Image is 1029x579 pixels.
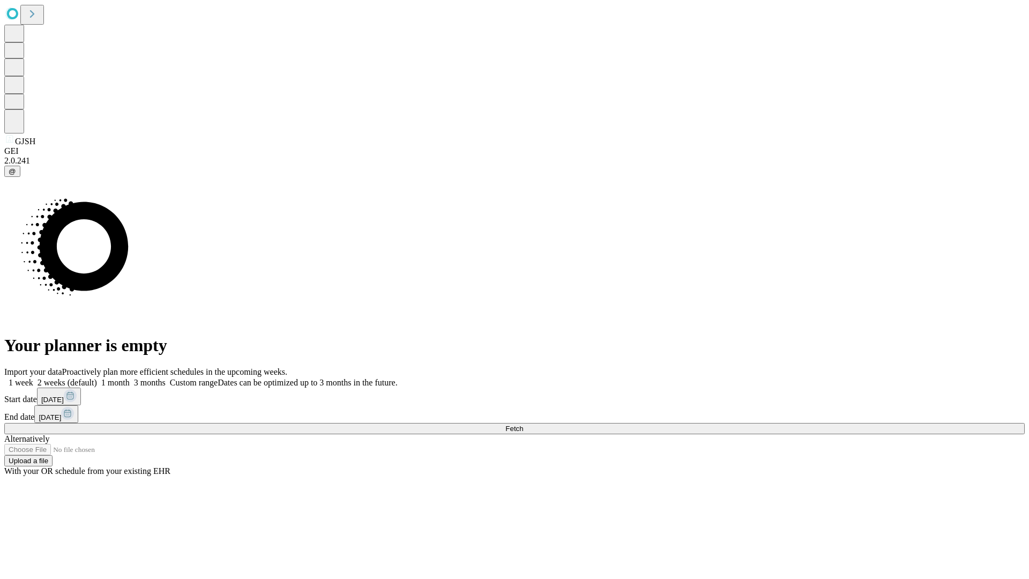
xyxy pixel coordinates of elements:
span: Proactively plan more efficient schedules in the upcoming weeks. [62,367,287,376]
span: @ [9,167,16,175]
div: GEI [4,146,1025,156]
button: @ [4,166,20,177]
span: GJSH [15,137,35,146]
span: [DATE] [41,396,64,404]
span: Import your data [4,367,62,376]
span: Custom range [170,378,218,387]
span: Dates can be optimized up to 3 months in the future. [218,378,397,387]
span: [DATE] [39,413,61,421]
span: With your OR schedule from your existing EHR [4,466,170,476]
button: Fetch [4,423,1025,434]
h1: Your planner is empty [4,336,1025,355]
button: [DATE] [37,388,81,405]
button: Upload a file [4,455,53,466]
span: 3 months [134,378,166,387]
div: End date [4,405,1025,423]
button: [DATE] [34,405,78,423]
span: 1 month [101,378,130,387]
div: 2.0.241 [4,156,1025,166]
span: 2 weeks (default) [38,378,97,387]
span: 1 week [9,378,33,387]
span: Alternatively [4,434,49,443]
span: Fetch [505,425,523,433]
div: Start date [4,388,1025,405]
